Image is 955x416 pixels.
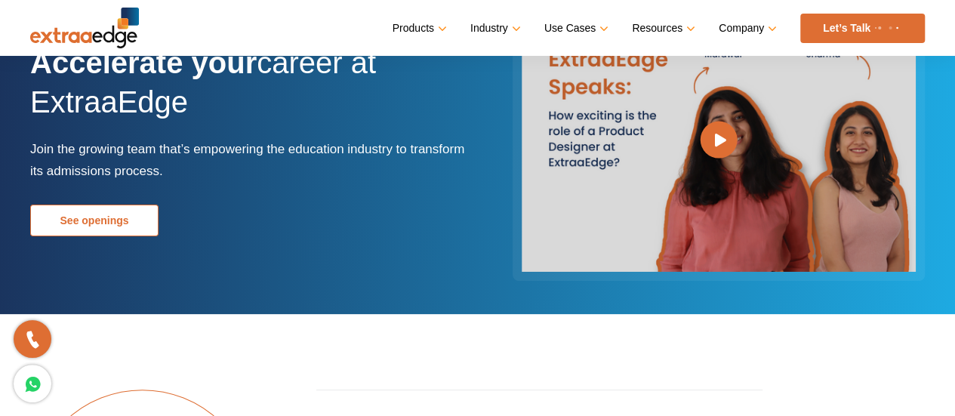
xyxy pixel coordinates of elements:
a: Company [719,17,774,39]
a: Let’s Talk [800,14,925,43]
p: Join the growing team that’s empowering the education industry to transform its admissions process. [30,138,467,182]
a: Industry [470,17,518,39]
strong: Accelerate your [30,46,257,79]
h1: career at ExtraaEdge [30,43,467,138]
a: See openings [30,205,159,236]
a: Resources [632,17,692,39]
a: Use Cases [544,17,605,39]
a: Products [393,17,444,39]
